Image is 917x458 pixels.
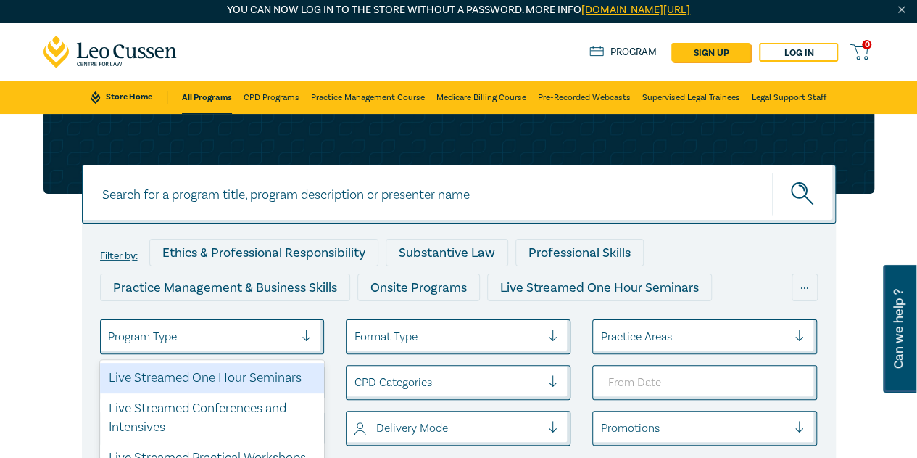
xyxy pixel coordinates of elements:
a: Legal Support Staff [752,81,826,114]
input: Search for a program title, program description or presenter name [82,165,836,224]
a: Practice Management Course [311,81,425,114]
a: Supervised Legal Trainees [642,81,740,114]
span: 0 [862,40,871,49]
div: Substantive Law [386,239,508,266]
img: Close [895,4,908,16]
a: [DOMAIN_NAME][URL] [581,3,690,17]
a: sign up [671,43,750,62]
p: You can now log in to the store without a password. More info [43,2,874,18]
a: Program [589,46,657,59]
div: Ethics & Professional Responsibility [149,239,378,266]
div: Live Streamed One Hour Seminars [487,274,712,301]
div: Live Streamed One Hour Seminars [100,363,325,393]
input: select [600,420,603,436]
input: select [108,329,111,345]
a: Store Home [91,91,167,104]
div: Professional Skills [515,239,644,266]
label: Filter by: [100,250,138,262]
input: select [600,329,603,345]
a: CPD Programs [244,81,299,114]
a: Pre-Recorded Webcasts [538,81,631,114]
div: Live Streamed Practical Workshops [381,308,610,336]
div: Practice Management & Business Skills [100,274,350,301]
div: Live Streamed Conferences and Intensives [100,393,325,443]
a: Log in [759,43,838,62]
a: Medicare Billing Course [436,81,526,114]
a: All Programs [182,81,232,114]
input: select [354,329,357,345]
div: Live Streamed Conferences and Intensives [100,308,373,336]
input: From Date [592,365,817,400]
span: Can we help ? [892,274,905,384]
div: Onsite Programs [357,274,480,301]
input: select [354,420,357,436]
input: select [354,375,357,390]
div: ... [792,274,818,301]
